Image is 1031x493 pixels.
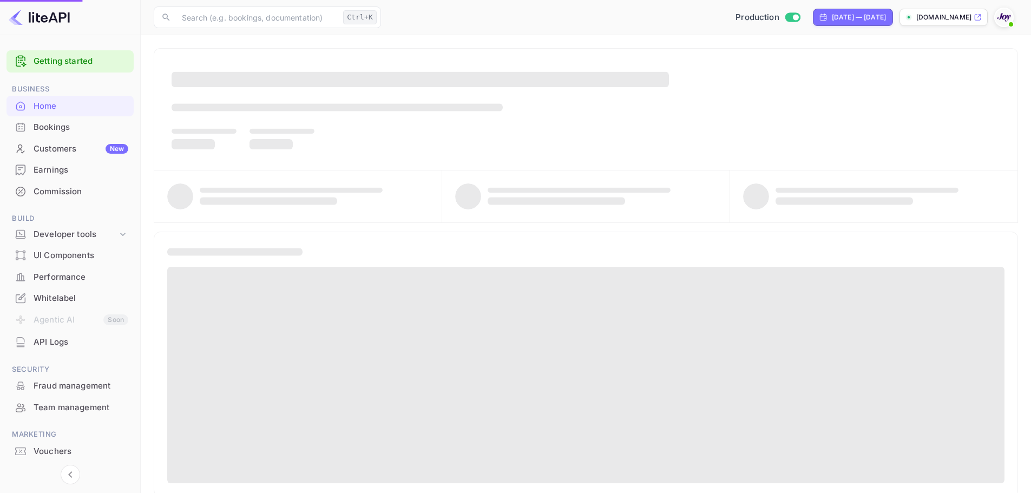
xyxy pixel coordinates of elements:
div: Commission [6,181,134,202]
a: Bookings [6,117,134,137]
div: Customers [34,143,128,155]
img: LiteAPI logo [9,9,70,26]
a: API Logs [6,332,134,352]
span: Production [736,11,779,24]
div: Team management [6,397,134,418]
a: Earnings [6,160,134,180]
div: Getting started [6,50,134,73]
a: CustomersNew [6,139,134,159]
div: Whitelabel [34,292,128,305]
a: UI Components [6,245,134,265]
a: Fraud management [6,376,134,396]
div: Bookings [34,121,128,134]
div: Fraud management [34,380,128,392]
a: Performance [6,267,134,287]
div: Ctrl+K [343,10,377,24]
div: Performance [34,271,128,284]
a: Home [6,96,134,116]
div: CustomersNew [6,139,134,160]
span: Build [6,213,134,225]
div: Developer tools [34,228,117,241]
div: Whitelabel [6,288,134,309]
div: API Logs [34,336,128,349]
div: Developer tools [6,225,134,244]
div: Performance [6,267,134,288]
div: Fraud management [6,376,134,397]
button: Collapse navigation [61,465,80,484]
div: Home [34,100,128,113]
div: Vouchers [6,441,134,462]
a: Vouchers [6,441,134,461]
div: Home [6,96,134,117]
div: UI Components [34,249,128,262]
div: Vouchers [34,445,128,458]
div: Commission [34,186,128,198]
img: With Joy [995,9,1013,26]
div: UI Components [6,245,134,266]
div: Switch to Sandbox mode [731,11,804,24]
a: Team management [6,397,134,417]
div: Click to change the date range period [813,9,893,26]
a: Getting started [34,55,128,68]
div: Earnings [34,164,128,176]
div: API Logs [6,332,134,353]
div: Bookings [6,117,134,138]
div: Team management [34,402,128,414]
a: Commission [6,181,134,201]
span: Security [6,364,134,376]
div: Earnings [6,160,134,181]
div: New [106,144,128,154]
p: [DOMAIN_NAME] [916,12,971,22]
span: Business [6,83,134,95]
input: Search (e.g. bookings, documentation) [175,6,339,28]
span: Marketing [6,429,134,441]
div: [DATE] — [DATE] [832,12,886,22]
a: Whitelabel [6,288,134,308]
